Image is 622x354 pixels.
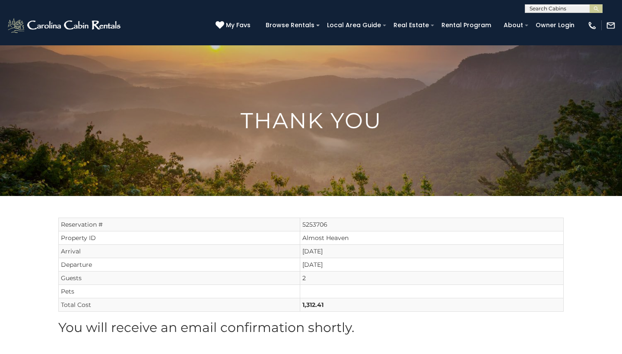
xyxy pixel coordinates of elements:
[59,258,300,272] td: Departure
[226,21,251,30] span: My Favs
[300,245,563,258] td: [DATE]
[587,21,597,30] img: phone-regular-white.png
[437,19,495,32] a: Rental Program
[261,19,319,32] a: Browse Rentals
[302,301,324,309] strong: 1,312.41
[606,21,616,30] img: mail-regular-white.png
[59,245,300,258] td: Arrival
[300,218,563,231] td: 5253706
[300,258,563,272] td: [DATE]
[59,218,300,231] td: Reservation #
[499,19,527,32] a: About
[59,285,300,298] td: Pets
[59,298,300,312] td: Total Cost
[389,19,433,32] a: Real Estate
[300,272,563,285] td: 2
[58,320,564,335] h2: You will receive an email confirmation shortly.
[6,17,123,34] img: White-1-2.png
[531,19,579,32] a: Owner Login
[323,19,385,32] a: Local Area Guide
[216,21,253,30] a: My Favs
[59,231,300,245] td: Property ID
[59,272,300,285] td: Guests
[300,231,563,245] td: Almost Heaven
